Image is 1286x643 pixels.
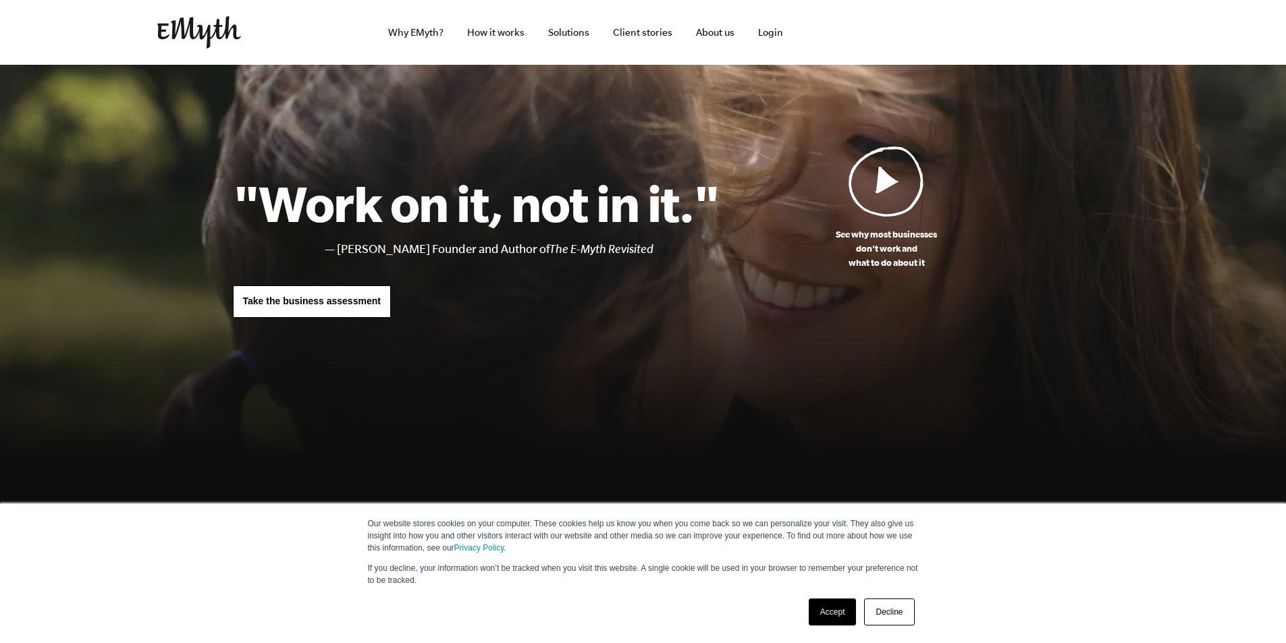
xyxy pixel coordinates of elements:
[720,227,1054,270] p: See why most businesses don't work and what to do about it
[849,146,924,217] img: Play Video
[337,240,720,259] li: [PERSON_NAME] Founder and Author of
[157,16,241,49] img: EMyth
[809,598,857,625] a: Accept
[233,285,391,318] a: Take the business assessment
[550,242,653,256] i: The E-Myth Revisited
[839,18,981,47] iframe: Embedded CTA
[243,296,381,306] span: Take the business assessment
[454,543,504,553] a: Privacy Policy
[864,598,914,625] a: Decline
[233,173,720,233] h1: "Work on it, not in it."
[720,146,1054,270] a: See why most businessesdon't work andwhat to do about it
[988,18,1129,47] iframe: Embedded CTA
[368,518,919,554] p: Our website stores cookies on your computer. These cookies help us know you when you come back so...
[368,562,919,586] p: If you decline, your information won’t be tracked when you visit this website. A single cookie wi...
